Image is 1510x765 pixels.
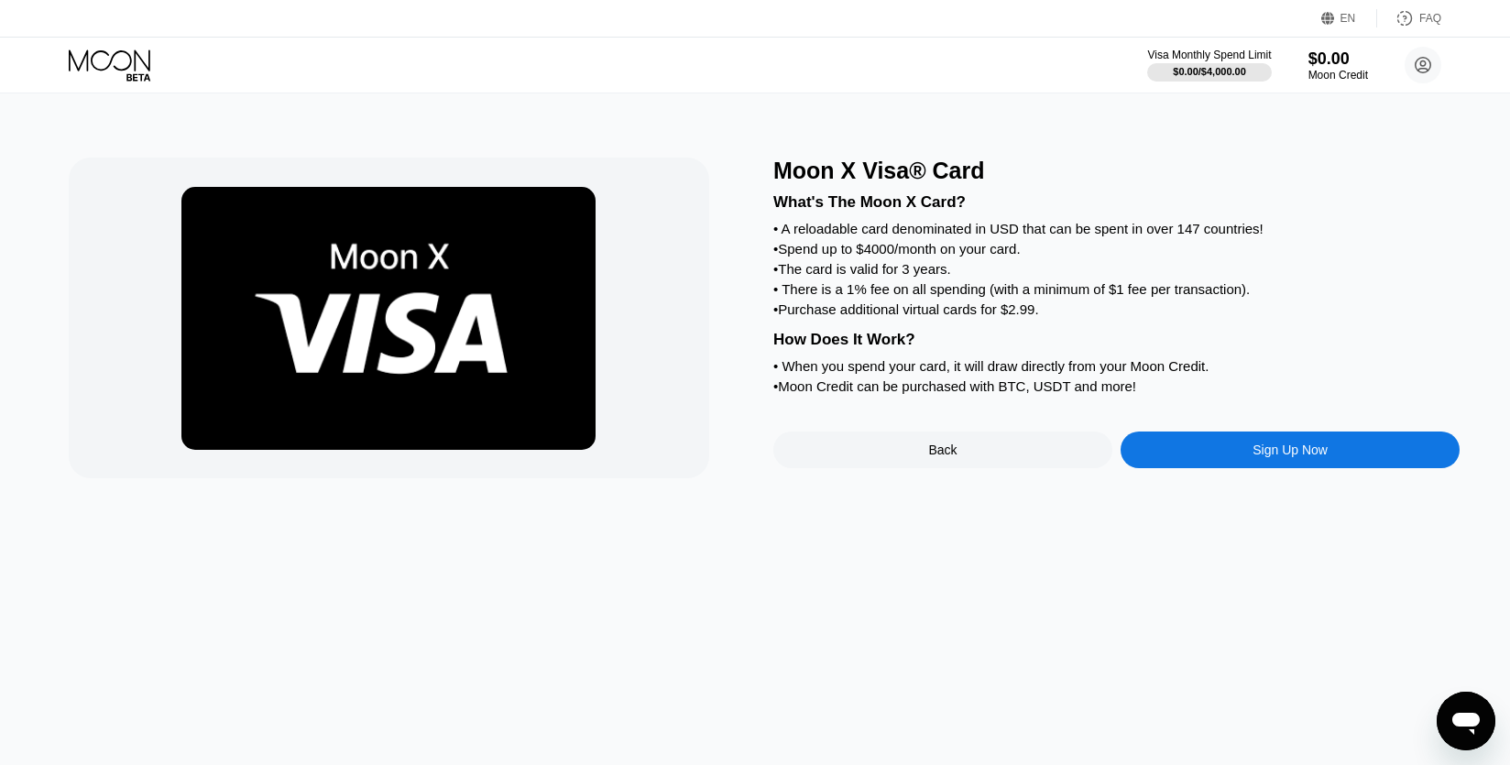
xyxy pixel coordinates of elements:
[773,221,1460,236] div: • A reloadable card denominated in USD that can be spent in over 147 countries!
[773,301,1460,317] div: • Purchase additional virtual cards for $2.99.
[773,432,1112,468] div: Back
[773,378,1460,394] div: • Moon Credit can be purchased with BTC, USDT and more!
[1253,443,1328,457] div: Sign Up Now
[1419,12,1441,25] div: FAQ
[1308,49,1368,69] div: $0.00
[1321,9,1377,27] div: EN
[1308,49,1368,82] div: $0.00Moon Credit
[1121,432,1460,468] div: Sign Up Now
[773,331,1460,349] div: How Does It Work?
[928,443,957,457] div: Back
[773,193,1460,212] div: What's The Moon X Card?
[1308,69,1368,82] div: Moon Credit
[1377,9,1441,27] div: FAQ
[773,241,1460,257] div: • Spend up to $4000/month on your card.
[1147,49,1271,61] div: Visa Monthly Spend Limit
[1147,49,1271,82] div: Visa Monthly Spend Limit$0.00/$4,000.00
[1437,692,1495,750] iframe: Button to launch messaging window
[773,358,1460,374] div: • When you spend your card, it will draw directly from your Moon Credit.
[773,158,1460,184] div: Moon X Visa® Card
[1340,12,1356,25] div: EN
[773,281,1460,297] div: • There is a 1% fee on all spending (with a minimum of $1 fee per transaction).
[773,261,1460,277] div: • The card is valid for 3 years.
[1173,66,1246,77] div: $0.00 / $4,000.00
